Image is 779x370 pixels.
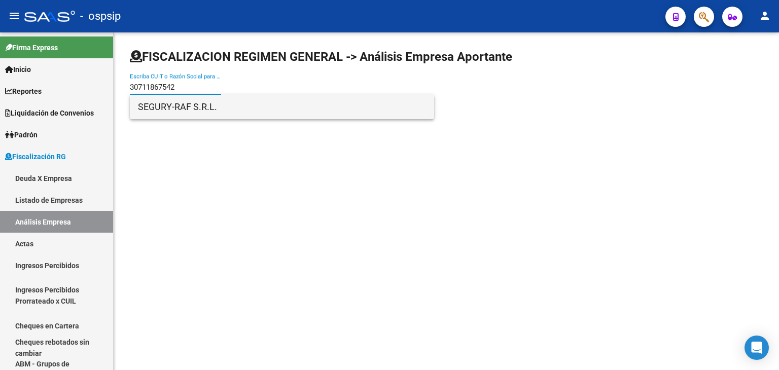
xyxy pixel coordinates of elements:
[80,5,121,27] span: - ospsip
[5,129,38,140] span: Padrón
[5,151,66,162] span: Fiscalización RG
[5,86,42,97] span: Reportes
[8,10,20,22] mat-icon: menu
[745,336,769,360] div: Open Intercom Messenger
[130,49,512,65] h1: FISCALIZACION REGIMEN GENERAL -> Análisis Empresa Aportante
[5,107,94,119] span: Liquidación de Convenios
[5,64,31,75] span: Inicio
[5,42,58,53] span: Firma Express
[759,10,771,22] mat-icon: person
[138,95,426,119] span: SEGURY-RAF S.R.L.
